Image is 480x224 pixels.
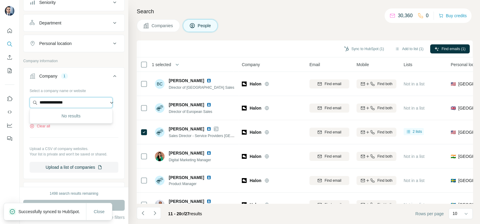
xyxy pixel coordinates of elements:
[404,106,424,110] span: Not in a list
[357,176,396,185] button: Find both
[398,12,413,19] p: 30,360
[309,128,349,137] button: Find email
[94,209,105,215] span: Close
[250,129,261,135] span: Halon
[357,79,396,88] button: Find both
[152,23,174,29] span: Companies
[169,110,212,114] span: Director of European Sales
[30,86,118,94] div: Select a company name or website
[206,199,211,204] img: LinkedIn logo
[309,79,349,88] button: Find email
[377,202,392,207] span: Find both
[5,107,14,117] button: Use Surfe API
[325,154,341,159] span: Find email
[377,154,392,159] span: Find both
[18,209,85,215] p: Successfully synced to HubSpot.
[169,102,204,108] span: [PERSON_NAME]
[404,62,412,68] span: Lists
[242,154,247,159] img: Logo of Halon
[39,20,61,26] div: Department
[309,176,349,185] button: Find email
[181,211,185,216] span: of
[357,128,396,137] button: Find both
[451,178,456,184] span: 🇸🇪
[198,23,212,29] span: People
[155,200,165,210] img: Avatar
[404,82,424,86] span: Not in a list
[451,81,456,87] span: 🇺🇸
[5,65,14,76] button: My lists
[309,62,320,68] span: Email
[451,129,456,135] span: 🇺🇸
[357,152,396,161] button: Find both
[169,181,219,187] span: Product Manager
[155,79,165,89] div: BC
[325,105,341,111] span: Find email
[242,82,247,86] img: Logo of Halon
[377,105,392,111] span: Find both
[169,78,204,84] span: [PERSON_NAME]
[391,44,428,53] button: Add to list (1)
[404,178,424,183] span: Not in a list
[5,133,14,144] button: Feedback
[5,6,14,16] img: Avatar
[39,73,57,79] div: Company
[404,202,424,207] span: Not in a list
[325,81,341,87] span: Find email
[357,104,396,113] button: Find both
[23,58,125,64] p: Company information
[206,78,211,83] img: LinkedIn logo
[155,127,165,137] img: Avatar
[30,123,50,129] button: Clear all
[325,202,341,207] span: Find email
[206,175,211,180] img: LinkedIn logo
[325,130,341,135] span: Find email
[5,93,14,104] button: Use Surfe on LinkedIn
[168,211,202,216] span: results
[152,62,171,68] span: 1 selected
[250,178,261,184] span: Halon
[169,150,204,156] span: [PERSON_NAME]
[250,105,261,111] span: Halon
[50,191,98,196] div: 1498 search results remaining
[242,106,247,110] img: Logo of Halon
[340,44,388,53] button: Sync to HubSpot (1)
[206,151,211,155] img: LinkedIn logo
[309,104,349,113] button: Find email
[24,69,124,86] button: Company1
[169,174,204,181] span: [PERSON_NAME]
[169,85,234,90] span: Director of [GEOGRAPHIC_DATA] Sales
[242,178,247,183] img: Logo of Halon
[250,202,261,208] span: Halon
[169,158,211,162] span: Digital Marketing Manager
[453,210,457,216] p: 10
[24,184,124,198] button: Industry
[325,178,341,183] span: Find email
[137,7,473,16] h4: Search
[250,81,261,87] span: Halon
[242,202,247,207] img: Logo of Halon
[357,200,396,209] button: Find both
[31,110,111,122] div: No results
[90,206,109,217] button: Close
[155,152,165,161] img: Avatar
[242,62,260,68] span: Company
[24,36,124,51] button: Personal location
[442,46,466,52] span: Find emails (1)
[5,120,14,131] button: Dashboard
[377,81,392,87] span: Find both
[309,200,349,209] button: Find email
[404,154,424,159] span: Not in a list
[30,146,118,152] p: Upload a CSV of company websites.
[439,11,467,20] button: Buy credits
[5,25,14,36] button: Quick start
[168,211,181,216] span: 11 - 20
[5,39,14,50] button: Search
[169,133,262,138] span: Sales Director - Service Providers [GEOGRAPHIC_DATA]
[30,152,118,157] p: Your list is private and won't be saved or shared.
[169,198,204,204] span: [PERSON_NAME]
[206,102,211,107] img: LinkedIn logo
[24,16,124,30] button: Department
[426,12,429,19] p: 0
[185,211,190,216] span: 27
